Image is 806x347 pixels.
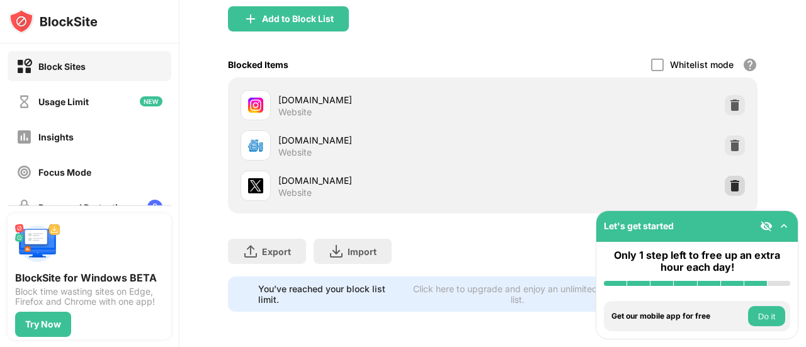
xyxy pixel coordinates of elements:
[140,96,162,106] img: new-icon.svg
[611,312,745,321] div: Get our mobile app for free
[16,94,32,110] img: time-usage-off.svg
[147,200,162,215] img: lock-menu.svg
[670,59,734,70] div: Whitelist mode
[15,221,60,266] img: push-desktop.svg
[278,134,493,147] div: [DOMAIN_NAME]
[258,283,402,305] div: You’ve reached your block list limit.
[38,96,89,107] div: Usage Limit
[278,106,312,118] div: Website
[278,174,493,187] div: [DOMAIN_NAME]
[760,220,773,232] img: eye-not-visible.svg
[262,246,291,257] div: Export
[778,220,790,232] img: omni-setup-toggle.svg
[38,61,86,72] div: Block Sites
[16,164,32,180] img: focus-off.svg
[9,9,98,34] img: logo-blocksite.svg
[278,187,312,198] div: Website
[348,246,377,257] div: Import
[25,319,61,329] div: Try Now
[38,132,74,142] div: Insights
[16,129,32,145] img: insights-off.svg
[248,138,263,153] img: favicons
[248,98,263,113] img: favicons
[278,147,312,158] div: Website
[748,306,785,326] button: Do it
[278,93,493,106] div: [DOMAIN_NAME]
[38,167,91,178] div: Focus Mode
[604,220,674,231] div: Let's get started
[410,283,627,305] div: Click here to upgrade and enjoy an unlimited block list.
[248,178,263,193] img: favicons
[16,200,32,215] img: password-protection-off.svg
[262,14,334,24] div: Add to Block List
[16,59,32,74] img: block-on.svg
[228,59,288,70] div: Blocked Items
[604,249,790,273] div: Only 1 step left to free up an extra hour each day!
[15,271,164,284] div: BlockSite for Windows BETA
[15,287,164,307] div: Block time wasting sites on Edge, Firefox and Chrome with one app!
[38,202,129,213] div: Password Protection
